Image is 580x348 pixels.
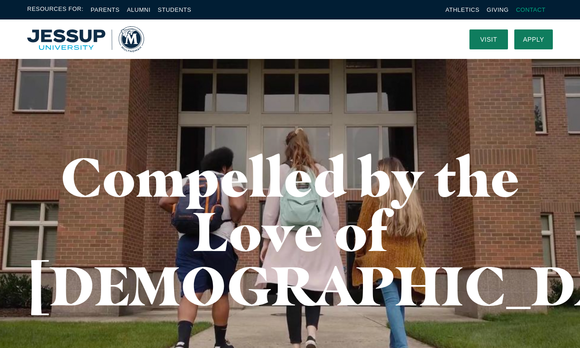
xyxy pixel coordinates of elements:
[516,6,546,13] a: Contact
[487,6,509,13] a: Giving
[445,6,479,13] a: Athletics
[127,6,150,13] a: Alumni
[514,29,553,49] a: Apply
[27,26,144,53] a: Home
[27,150,553,313] h1: Compelled by the Love of [DEMOGRAPHIC_DATA]
[158,6,191,13] a: Students
[469,29,508,49] a: Visit
[27,26,144,53] img: Multnomah University Logo
[91,6,120,13] a: Parents
[27,5,83,15] span: Resources For:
